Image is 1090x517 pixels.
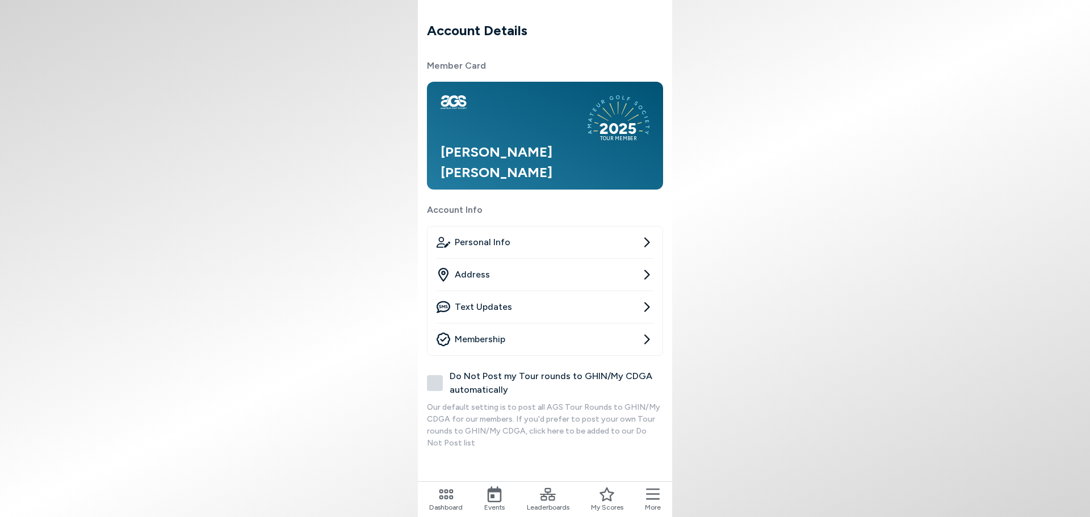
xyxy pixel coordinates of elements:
tspan: TOUR MEMBER [600,135,637,141]
span: Dashboard [429,502,463,512]
span: Leaderboards [527,502,569,512]
span: Address [455,268,490,281]
p: Our default setting is to post all AGS Tour Rounds to GHIN/My CDGA for our members. If you'd pref... [427,401,663,449]
a: Text Updates [437,291,653,323]
span: Text Updates [455,300,512,314]
a: Address [437,259,653,291]
span: Events [484,502,505,512]
a: My Scores [591,486,623,512]
a: Membership [437,323,653,355]
span: [PERSON_NAME] [PERSON_NAME] [441,144,552,180]
span: More [645,502,661,512]
h1: Account Details [427,20,663,41]
tspan: 2025 [599,119,636,138]
span: Member Card [427,59,663,73]
span: My Scores [591,502,623,512]
a: Dashboard [429,486,463,512]
button: More [645,486,661,512]
a: Personal Info [437,226,653,258]
a: Events [484,486,505,512]
label: Do Not Post my Tour rounds to GHIN/My CDGA automatically [427,369,663,397]
span: Personal Info [455,236,510,249]
span: Account Info [427,203,663,217]
a: Leaderboards [527,486,569,512]
span: Membership [455,333,505,346]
